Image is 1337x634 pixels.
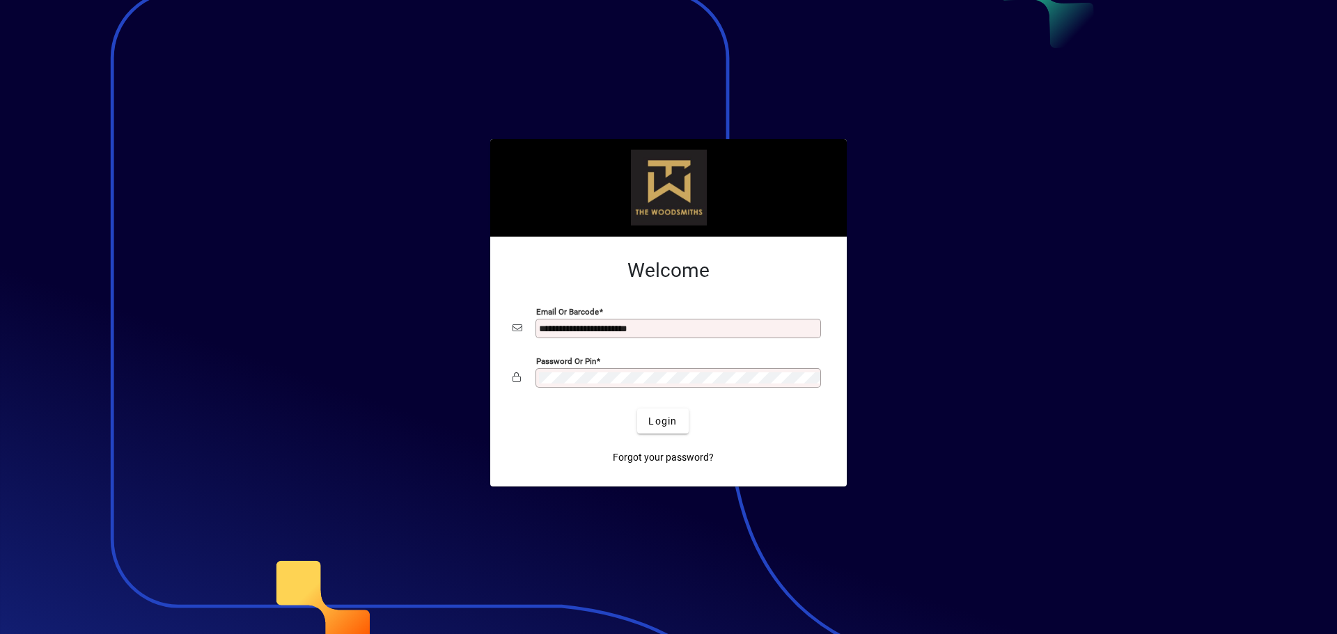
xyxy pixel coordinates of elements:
[637,409,688,434] button: Login
[607,445,719,470] a: Forgot your password?
[613,450,714,465] span: Forgot your password?
[536,307,599,317] mat-label: Email or Barcode
[536,356,596,366] mat-label: Password or Pin
[648,414,677,429] span: Login
[513,259,824,283] h2: Welcome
